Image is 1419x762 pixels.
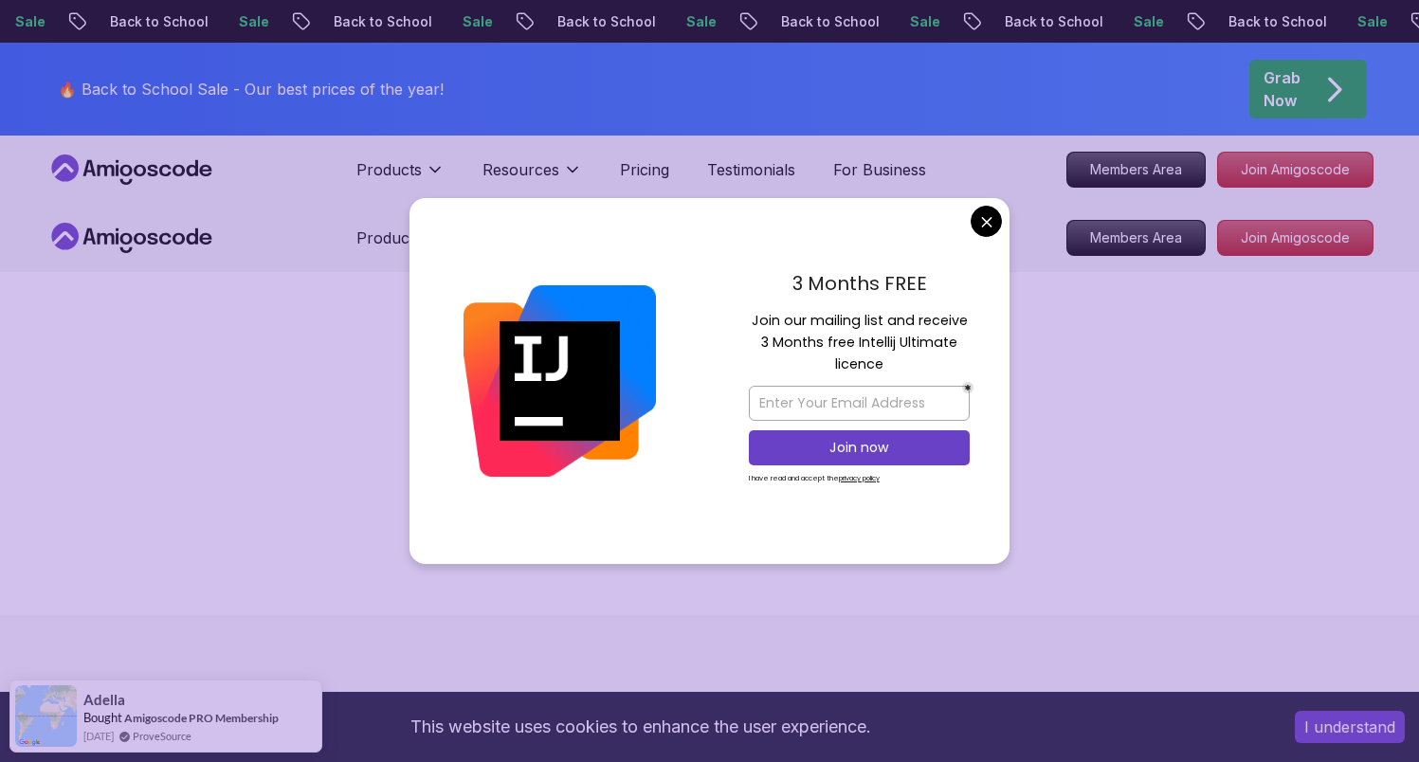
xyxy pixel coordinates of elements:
[83,710,122,725] span: Bought
[1066,152,1206,188] a: Members Area
[833,158,926,181] a: For Business
[133,728,191,744] a: ProveSource
[895,12,955,31] p: Sale
[707,158,795,181] a: Testimonials
[83,728,114,744] span: [DATE]
[356,158,445,196] button: Products
[356,227,445,264] button: Products
[1067,221,1205,255] p: Members Area
[14,706,1266,748] div: This website uses cookies to enhance the user experience.
[15,685,77,747] img: provesource social proof notification image
[1218,153,1373,187] p: Join Amigoscode
[620,158,669,181] a: Pricing
[1342,12,1403,31] p: Sale
[1264,66,1301,112] p: Grab Now
[83,692,125,708] span: Adella
[990,12,1119,31] p: Back to School
[1213,12,1342,31] p: Back to School
[447,12,508,31] p: Sale
[766,12,895,31] p: Back to School
[1066,220,1206,256] a: Members Area
[482,158,559,181] p: Resources
[1217,152,1374,188] a: Join Amigoscode
[1217,220,1374,256] a: Join Amigoscode
[58,78,444,100] p: 🔥 Back to School Sale - Our best prices of the year!
[671,12,732,31] p: Sale
[224,12,284,31] p: Sale
[356,158,422,181] p: Products
[356,227,422,249] p: Products
[1295,711,1405,743] button: Accept cookies
[95,12,224,31] p: Back to School
[1067,153,1205,187] p: Members Area
[542,12,671,31] p: Back to School
[482,158,582,196] button: Resources
[318,12,447,31] p: Back to School
[124,711,279,725] a: Amigoscode PRO Membership
[1218,221,1373,255] p: Join Amigoscode
[1119,12,1179,31] p: Sale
